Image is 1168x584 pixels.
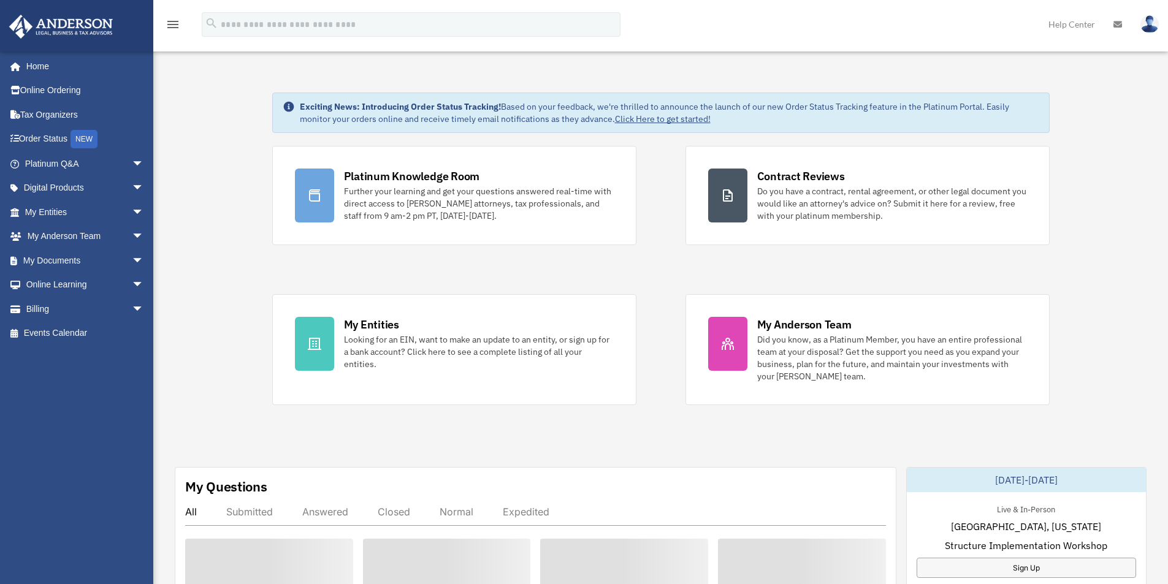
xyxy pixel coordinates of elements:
[757,317,852,332] div: My Anderson Team
[185,477,267,496] div: My Questions
[166,17,180,32] i: menu
[132,273,156,298] span: arrow_drop_down
[344,185,614,222] div: Further your learning and get your questions answered real-time with direct access to [PERSON_NAM...
[132,200,156,225] span: arrow_drop_down
[205,17,218,30] i: search
[344,333,614,370] div: Looking for an EIN, want to make an update to an entity, or sign up for a bank account? Click her...
[9,54,156,78] a: Home
[226,506,273,518] div: Submitted
[9,176,162,200] a: Digital Productsarrow_drop_down
[300,100,1039,125] div: Based on your feedback, we're thrilled to announce the launch of our new Order Status Tracking fe...
[132,224,156,249] span: arrow_drop_down
[503,506,549,518] div: Expedited
[917,558,1136,578] a: Sign Up
[344,317,399,332] div: My Entities
[951,519,1101,534] span: [GEOGRAPHIC_DATA], [US_STATE]
[132,297,156,322] span: arrow_drop_down
[132,176,156,201] span: arrow_drop_down
[9,248,162,273] a: My Documentsarrow_drop_down
[987,502,1065,515] div: Live & In-Person
[9,78,162,103] a: Online Ordering
[272,146,636,245] a: Platinum Knowledge Room Further your learning and get your questions answered real-time with dire...
[302,506,348,518] div: Answered
[132,248,156,273] span: arrow_drop_down
[9,224,162,249] a: My Anderson Teamarrow_drop_down
[685,294,1050,405] a: My Anderson Team Did you know, as a Platinum Member, you have an entire professional team at your...
[9,102,162,127] a: Tax Organizers
[9,273,162,297] a: Online Learningarrow_drop_down
[945,538,1107,553] span: Structure Implementation Workshop
[9,127,162,152] a: Order StatusNEW
[9,321,162,346] a: Events Calendar
[1140,15,1159,33] img: User Pic
[440,506,473,518] div: Normal
[185,506,197,518] div: All
[6,15,116,39] img: Anderson Advisors Platinum Portal
[300,101,501,112] strong: Exciting News: Introducing Order Status Tracking!
[757,169,845,184] div: Contract Reviews
[685,146,1050,245] a: Contract Reviews Do you have a contract, rental agreement, or other legal document you would like...
[378,506,410,518] div: Closed
[272,294,636,405] a: My Entities Looking for an EIN, want to make an update to an entity, or sign up for a bank accoun...
[757,333,1027,382] div: Did you know, as a Platinum Member, you have an entire professional team at your disposal? Get th...
[344,169,480,184] div: Platinum Knowledge Room
[615,113,711,124] a: Click Here to get started!
[9,151,162,176] a: Platinum Q&Aarrow_drop_down
[757,185,1027,222] div: Do you have a contract, rental agreement, or other legal document you would like an attorney's ad...
[71,130,97,148] div: NEW
[9,200,162,224] a: My Entitiesarrow_drop_down
[166,21,180,32] a: menu
[132,151,156,176] span: arrow_drop_down
[9,297,162,321] a: Billingarrow_drop_down
[907,468,1146,492] div: [DATE]-[DATE]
